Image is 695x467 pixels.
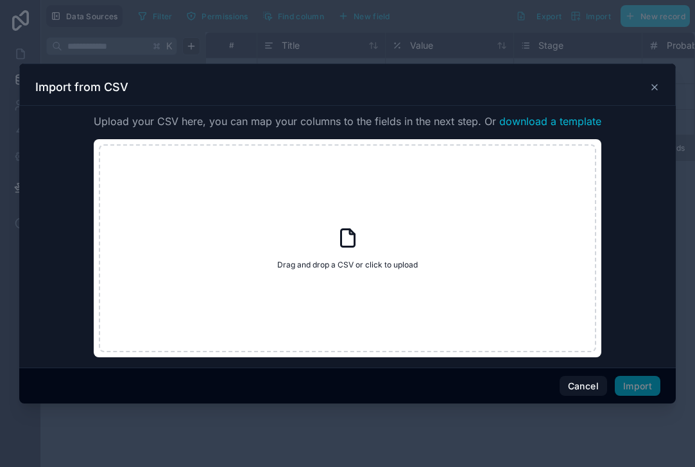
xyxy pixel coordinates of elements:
button: Cancel [560,376,607,396]
span: Upload your CSV here, you can map your columns to the fields in the next step. Or [94,114,601,129]
span: Drag and drop a CSV or click to upload [277,260,418,270]
button: download a template [499,114,601,129]
h3: Import from CSV [35,80,128,95]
